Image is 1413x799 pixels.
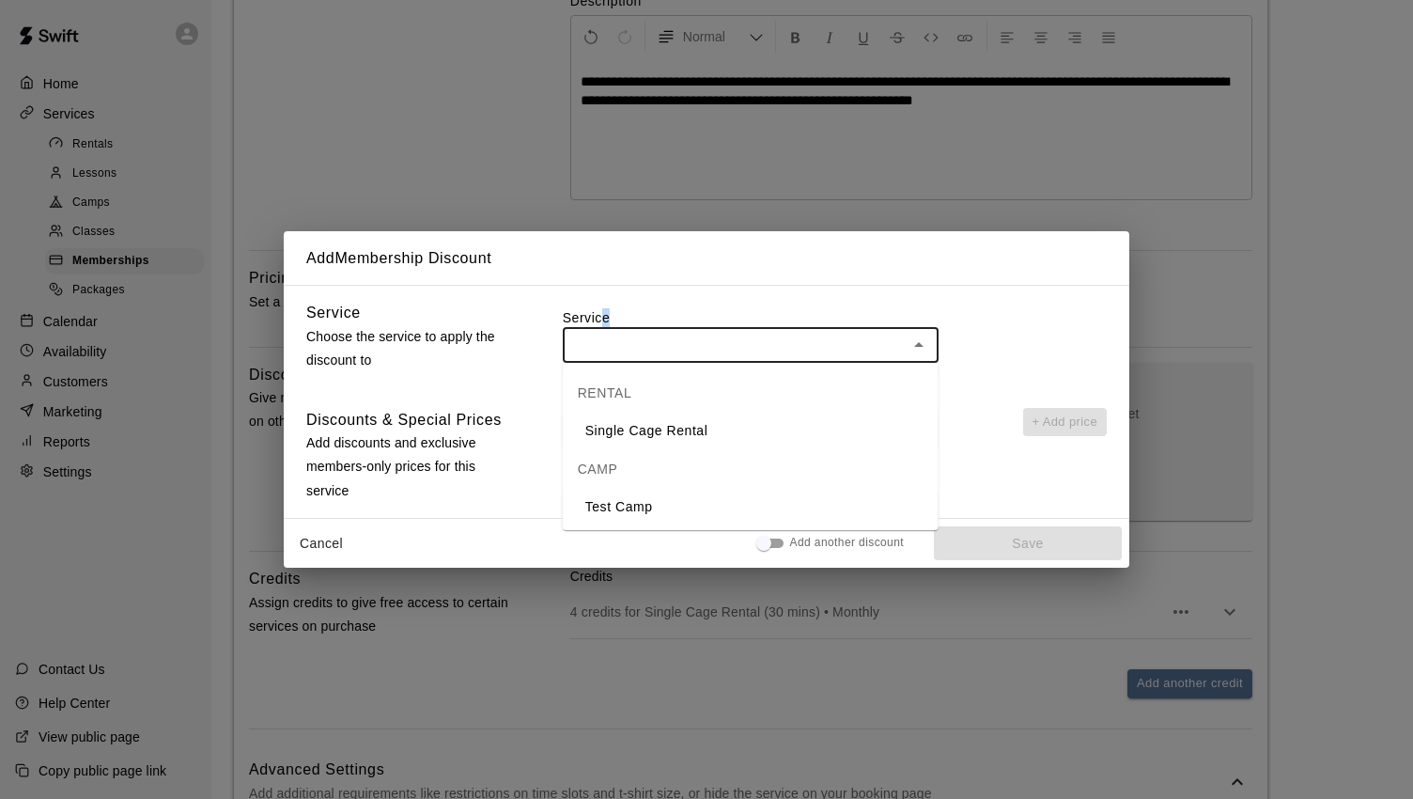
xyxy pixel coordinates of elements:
[291,526,351,561] button: Cancel
[906,332,932,358] button: Close
[563,370,939,415] div: RENTAL
[306,408,502,432] h6: Discounts & Special Prices
[306,325,515,372] p: Choose the service to apply the discount to
[790,534,904,553] span: Add another discount
[563,308,1107,327] label: Service
[306,301,361,325] h6: Service
[306,431,515,503] p: Add discounts and exclusive members-only prices for this service
[563,446,939,492] div: CAMP
[563,415,939,446] li: Single Cage Rental
[563,492,939,523] li: Test Camp
[284,231,1129,286] h2: Add Membership Discount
